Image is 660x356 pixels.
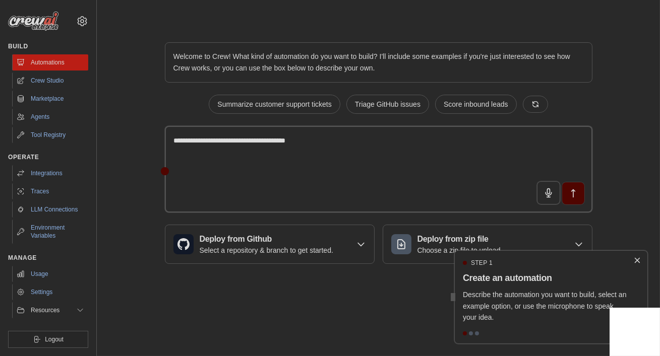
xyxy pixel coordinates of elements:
[12,183,88,199] a: Traces
[8,12,58,31] img: Logo
[8,153,88,161] div: Operate
[610,308,660,356] iframe: Chat Widget
[8,42,88,50] div: Build
[12,127,88,143] a: Tool Registry
[12,109,88,125] a: Agents
[463,271,627,285] h3: Create an automation
[417,245,503,255] p: Choose a zip file to upload.
[12,284,88,300] a: Settings
[471,259,493,267] span: Step 1
[12,165,88,181] a: Integrations
[173,51,584,74] p: Welcome to Crew! What kind of automation do you want to build? I'll include some examples if you'...
[12,73,88,89] a: Crew Studio
[12,266,88,282] a: Usage
[200,245,333,255] p: Select a repository & branch to get started.
[31,306,59,314] span: Resources
[435,95,517,114] button: Score inbound leads
[417,233,503,245] h3: Deploy from zip file
[463,289,627,323] p: Describe the automation you want to build, select an example option, or use the microphone to spe...
[12,220,88,244] a: Environment Variables
[12,201,88,218] a: LLM Connections
[12,54,88,70] a: Automations
[200,233,333,245] h3: Deploy from Github
[12,302,88,318] button: Resources
[346,95,429,114] button: Triage GitHub issues
[8,254,88,262] div: Manage
[209,95,340,114] button: Summarize customer support tickets
[633,256,641,264] button: Close walkthrough
[8,331,88,348] button: Logout
[45,335,64,343] span: Logout
[12,91,88,107] a: Marketplace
